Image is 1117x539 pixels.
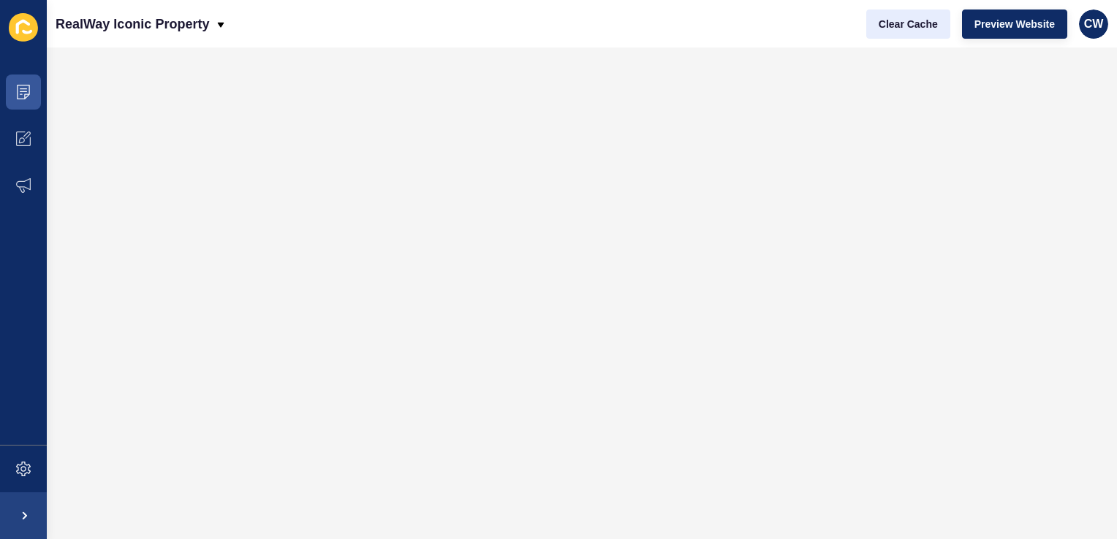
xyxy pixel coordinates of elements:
[962,9,1067,39] button: Preview Website
[1084,17,1104,31] span: CW
[974,17,1055,31] span: Preview Website
[866,9,950,39] button: Clear Cache
[879,17,938,31] span: Clear Cache
[56,6,209,42] p: RealWay Iconic Property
